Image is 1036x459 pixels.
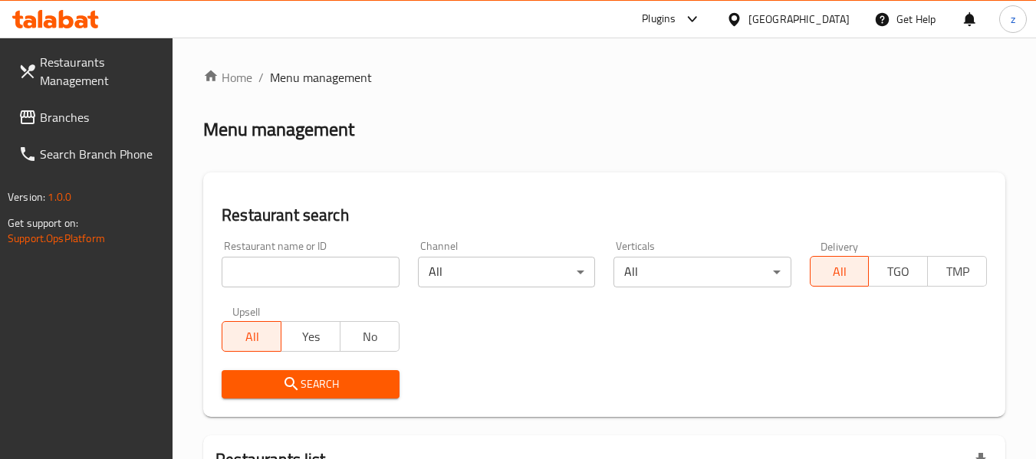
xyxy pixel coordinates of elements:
[8,187,45,207] span: Version:
[642,10,676,28] div: Plugins
[748,11,850,28] div: [GEOGRAPHIC_DATA]
[222,257,399,287] input: Search for restaurant name or ID..
[222,321,281,352] button: All
[875,261,922,283] span: TGO
[229,326,275,348] span: All
[6,99,173,136] a: Branches
[6,136,173,172] a: Search Branch Phone
[340,321,400,352] button: No
[234,375,386,394] span: Search
[8,228,105,248] a: Support.OpsPlatform
[927,256,987,287] button: TMP
[258,68,264,87] li: /
[203,68,252,87] a: Home
[203,117,354,142] h2: Menu management
[281,321,340,352] button: Yes
[817,261,863,283] span: All
[868,256,928,287] button: TGO
[6,44,173,99] a: Restaurants Management
[613,257,791,287] div: All
[222,204,987,227] h2: Restaurant search
[347,326,393,348] span: No
[810,256,870,287] button: All
[934,261,981,283] span: TMP
[288,326,334,348] span: Yes
[8,213,78,233] span: Get support on:
[270,68,372,87] span: Menu management
[1011,11,1015,28] span: z
[418,257,595,287] div: All
[40,145,161,163] span: Search Branch Phone
[40,108,161,126] span: Branches
[48,187,71,207] span: 1.0.0
[232,306,261,316] label: Upsell
[203,68,1005,87] nav: breadcrumb
[821,241,859,251] label: Delivery
[40,53,161,90] span: Restaurants Management
[222,370,399,398] button: Search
